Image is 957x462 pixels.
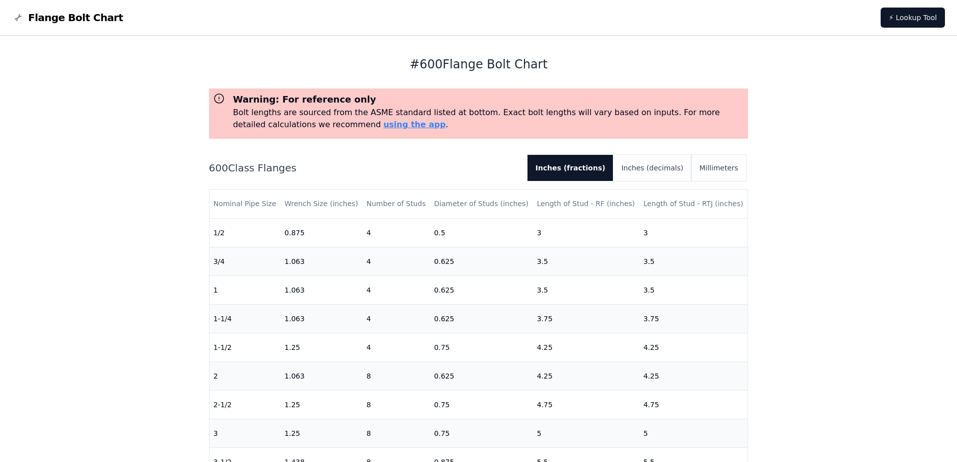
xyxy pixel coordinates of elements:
[362,275,430,304] td: 4
[209,304,281,333] td: 1-1/4
[533,190,640,218] th: Length of Stud - RF (inches)
[12,11,123,25] a: Flange Bolt Chart LogoFlange Bolt Chart
[209,390,281,419] td: 2-1/2
[430,190,533,218] th: Diameter of Studs (inches)
[430,333,533,361] td: 0.75
[209,361,281,390] td: 2
[280,275,362,304] td: 1.063
[527,155,613,181] button: Inches (fractions)
[430,419,533,447] td: 0.75
[362,218,430,247] td: 4
[280,390,362,419] td: 1.25
[280,333,362,361] td: 1.25
[640,419,748,447] td: 5
[533,390,640,419] td: 4.75
[280,419,362,447] td: 1.25
[640,190,748,218] th: Length of Stud - RTJ (inches)
[640,218,748,247] td: 3
[430,304,533,333] td: 0.625
[362,419,430,447] td: 8
[430,275,533,304] td: 0.625
[362,390,430,419] td: 8
[430,247,533,275] td: 0.625
[640,333,748,361] td: 4.25
[209,56,749,72] h1: # 600 Flange Bolt Chart
[640,304,748,333] td: 3.75
[280,190,362,218] th: Wrench Size (inches)
[209,247,281,275] td: 3/4
[881,8,945,28] a: ⚡ Lookup Tool
[209,333,281,361] td: 1-1/2
[613,155,691,181] button: Inches (decimals)
[362,190,430,218] th: Number of Studs
[362,304,430,333] td: 4
[209,419,281,447] td: 3
[430,390,533,419] td: 0.75
[533,275,640,304] td: 3.5
[280,218,362,247] td: 0.875
[280,247,362,275] td: 1.063
[280,304,362,333] td: 1.063
[12,12,24,24] img: Flange Bolt Chart Logo
[640,247,748,275] td: 3.5
[640,275,748,304] td: 3.5
[533,304,640,333] td: 3.75
[209,161,519,175] h2: 600 Class Flanges
[691,155,746,181] button: Millimeters
[362,361,430,390] td: 8
[533,218,640,247] td: 3
[233,93,745,107] h3: Warning: For reference only
[209,190,281,218] th: Nominal Pipe Size
[640,390,748,419] td: 4.75
[430,218,533,247] td: 0.5
[383,120,446,129] a: using the app
[209,218,281,247] td: 1/2
[533,247,640,275] td: 3.5
[533,361,640,390] td: 4.25
[533,333,640,361] td: 4.25
[640,361,748,390] td: 4.25
[280,361,362,390] td: 1.063
[430,361,533,390] td: 0.625
[233,107,745,131] p: Bolt lengths are sourced from the ASME standard listed at bottom. Exact bolt lengths will vary ba...
[362,247,430,275] td: 4
[533,419,640,447] td: 5
[28,11,123,25] span: Flange Bolt Chart
[209,275,281,304] td: 1
[362,333,430,361] td: 4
